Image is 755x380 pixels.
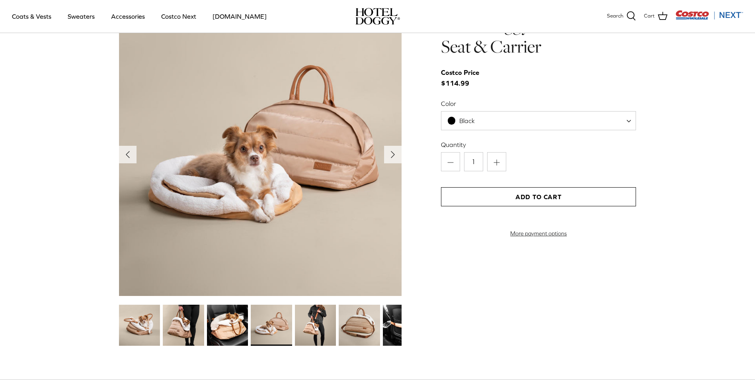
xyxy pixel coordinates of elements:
a: Costco Next [154,3,203,30]
img: small dog in a tan dog carrier on a black seat in the car [207,305,248,346]
span: Black [441,117,491,125]
a: [DOMAIN_NAME] [205,3,274,30]
button: Add to Cart [441,187,636,206]
label: Quantity [441,140,636,149]
span: Search [607,12,623,20]
a: hoteldoggy.com hoteldoggycom [355,8,400,25]
a: Coats & Vests [5,3,59,30]
span: $114.99 [441,67,487,89]
button: Next [384,146,402,163]
a: Visit Costco Next [675,15,743,21]
a: Cart [644,11,667,22]
button: Previous [119,146,137,163]
span: Black [459,117,475,124]
h1: Hotel Doggy Deluxe Car Seat & Carrier [441,13,636,58]
a: Sweaters [60,3,102,30]
div: Costco Price [441,67,479,78]
input: Quantity [464,152,483,171]
label: Color [441,99,636,108]
span: Black [441,111,636,130]
img: Costco Next [675,10,743,20]
span: Cart [644,12,655,20]
img: hoteldoggycom [355,8,400,25]
a: Search [607,11,636,22]
a: Accessories [104,3,152,30]
a: More payment options [441,230,636,237]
